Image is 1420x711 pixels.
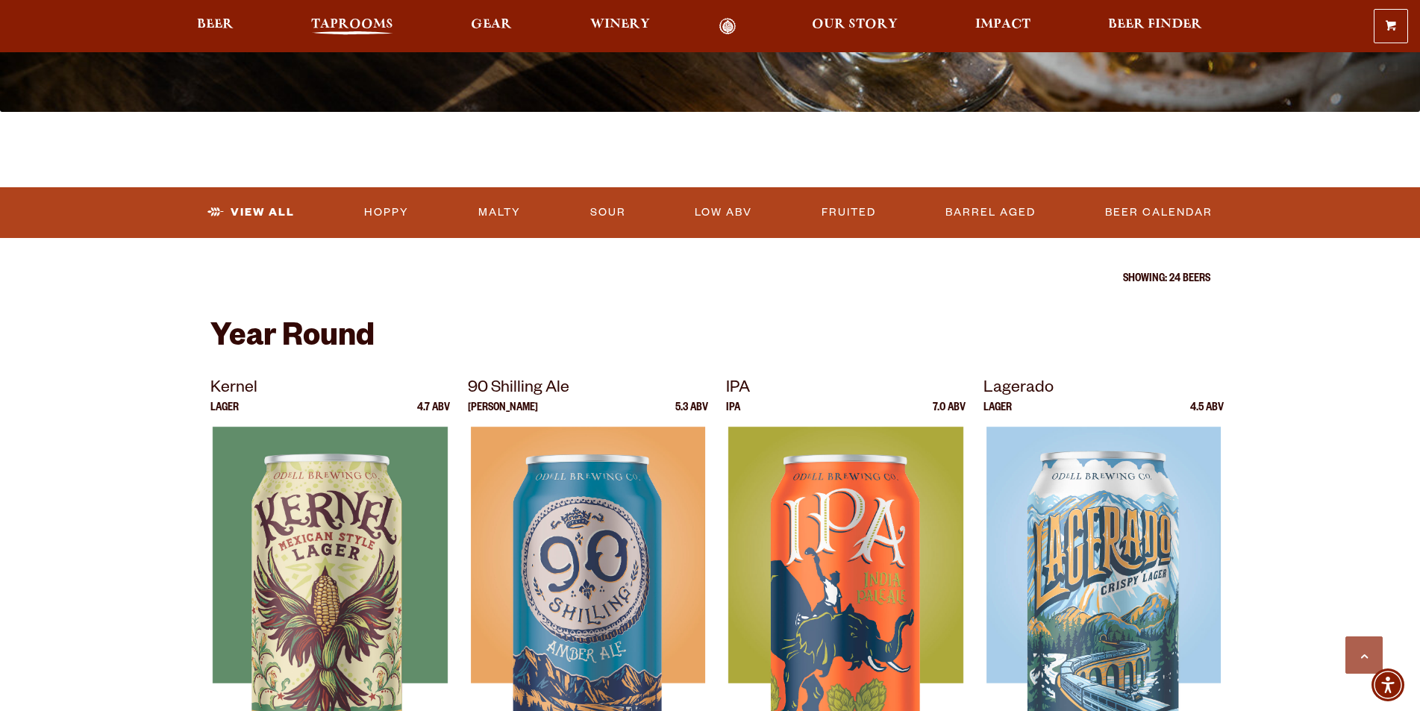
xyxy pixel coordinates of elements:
[689,195,758,230] a: Low ABV
[210,274,1210,286] p: Showing: 24 Beers
[1108,19,1202,31] span: Beer Finder
[1098,18,1212,35] a: Beer Finder
[197,19,234,31] span: Beer
[802,18,907,35] a: Our Story
[187,18,243,35] a: Beer
[726,376,966,403] p: IPA
[301,18,403,35] a: Taprooms
[472,195,527,230] a: Malty
[417,403,450,427] p: 4.7 ABV
[210,403,239,427] p: Lager
[933,403,966,427] p: 7.0 ABV
[201,195,301,230] a: View All
[726,403,740,427] p: IPA
[1099,195,1219,230] a: Beer Calendar
[210,376,451,403] p: Kernel
[983,376,1224,403] p: Lagerado
[975,19,1030,31] span: Impact
[468,403,538,427] p: [PERSON_NAME]
[700,18,756,35] a: Odell Home
[939,195,1042,230] a: Barrel Aged
[581,18,660,35] a: Winery
[471,19,512,31] span: Gear
[675,403,708,427] p: 5.3 ABV
[816,195,882,230] a: Fruited
[584,195,632,230] a: Sour
[812,19,898,31] span: Our Story
[983,403,1012,427] p: Lager
[461,18,522,35] a: Gear
[966,18,1040,35] a: Impact
[590,19,650,31] span: Winery
[210,322,1210,357] h2: Year Round
[468,376,708,403] p: 90 Shilling Ale
[358,195,415,230] a: Hoppy
[1190,403,1224,427] p: 4.5 ABV
[1345,636,1383,674] a: Scroll to top
[1371,668,1404,701] div: Accessibility Menu
[311,19,393,31] span: Taprooms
